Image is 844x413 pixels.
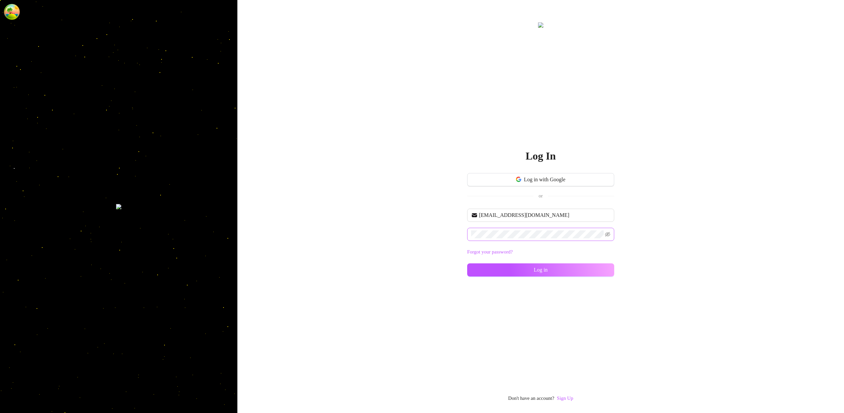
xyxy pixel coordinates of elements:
span: Don't have an account? [508,395,554,402]
h2: Log In [526,149,556,163]
a: Sign Up [557,396,573,401]
img: logo.svg [538,22,543,28]
a: Forgot your password? [467,249,513,254]
input: Your email [479,211,610,219]
span: Log in with Google [524,177,565,183]
img: login-background.png [116,204,121,209]
a: Forgot your password? [467,248,614,256]
span: or [539,193,543,198]
span: Log in [534,267,548,273]
button: Log in [467,263,614,277]
button: Log in with Google [467,173,614,186]
a: Sign Up [557,395,573,402]
button: Open Tanstack query devtools [5,5,18,18]
span: eye-invisible [605,232,610,237]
